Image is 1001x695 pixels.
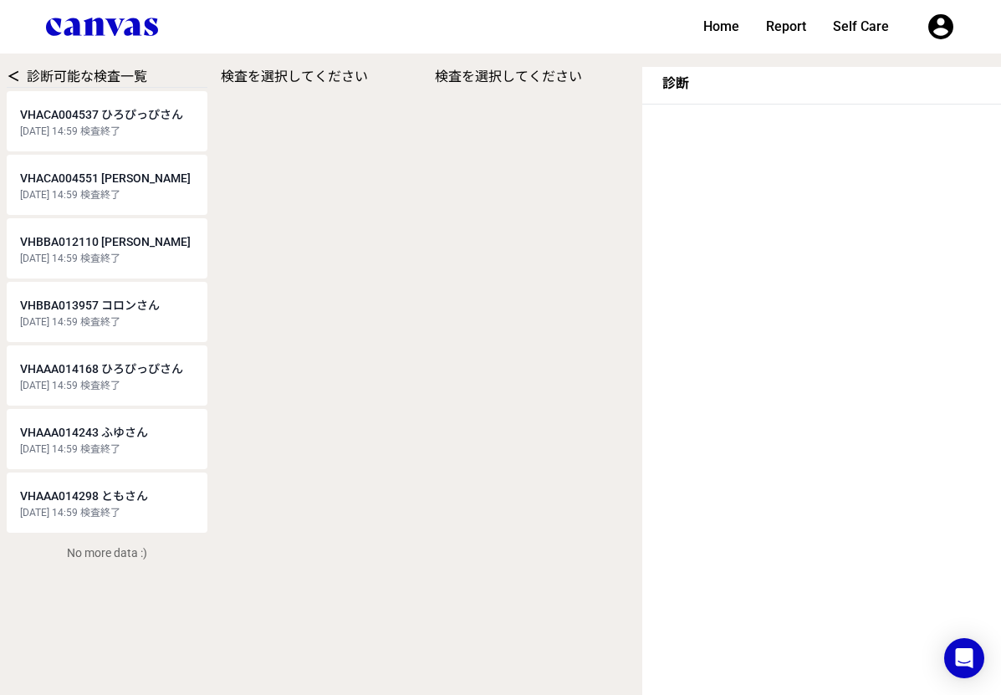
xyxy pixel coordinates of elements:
div: No more data :) [7,536,207,570]
span: VHAAA014168 ひろぴっぴさん [20,362,183,376]
a: VHAAA014168 ひろぴっぴさん [DATE] 14:59 検査終了 [7,345,207,406]
div: [DATE] 14:59 検査終了 [20,506,194,519]
a: ＜ [7,69,20,84]
h3: 診断 [662,74,689,94]
a: VHAAA014298 ともさん [DATE] 14:59 検査終了 [7,473,207,533]
div: [DATE] 14:59 検査終了 [20,442,194,456]
a: VHACA004551 [PERSON_NAME] [DATE] 14:59 検査終了 [7,155,207,215]
span: VHACA004537 ひろぴっぴさん [20,108,183,121]
span: VHBBA012110 [PERSON_NAME] [20,235,191,248]
div: Open Intercom Messenger [944,638,984,678]
span: VHBBA013957 コロンさん [20,299,160,312]
div: [DATE] 14:59 検査終了 [20,252,194,265]
a: VHBBA012110 [PERSON_NAME] [DATE] 14:59 検査終了 [7,218,207,279]
a: Home [697,17,746,37]
a: VHACA004537 ひろぴっぴさん [DATE] 14:59 検査終了 [7,91,207,151]
div: [DATE] 14:59 検査終了 [20,125,194,138]
div: 検査を選択してください [221,67,421,87]
button: User menu [926,12,956,42]
span: VHACA004551 [PERSON_NAME] [20,171,191,185]
div: [DATE] 14:59 検査終了 [20,379,194,392]
a: Self Care [826,17,896,37]
div: 検査を選択してください [435,67,636,87]
span: VHAAA014243 ふゆさん [20,426,148,439]
i: account_circle [926,12,956,42]
a: VHAAA014243 ふゆさん [DATE] 14:59 検査終了 [7,409,207,469]
div: 診断可能な検査一覧 [7,67,207,88]
a: VHBBA013957 コロンさん [DATE] 14:59 検査終了 [7,282,207,342]
span: VHAAA014298 ともさん [20,489,148,503]
div: [DATE] 14:59 検査終了 [20,188,194,202]
a: Report [759,17,813,37]
div: [DATE] 14:59 検査終了 [20,315,194,329]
